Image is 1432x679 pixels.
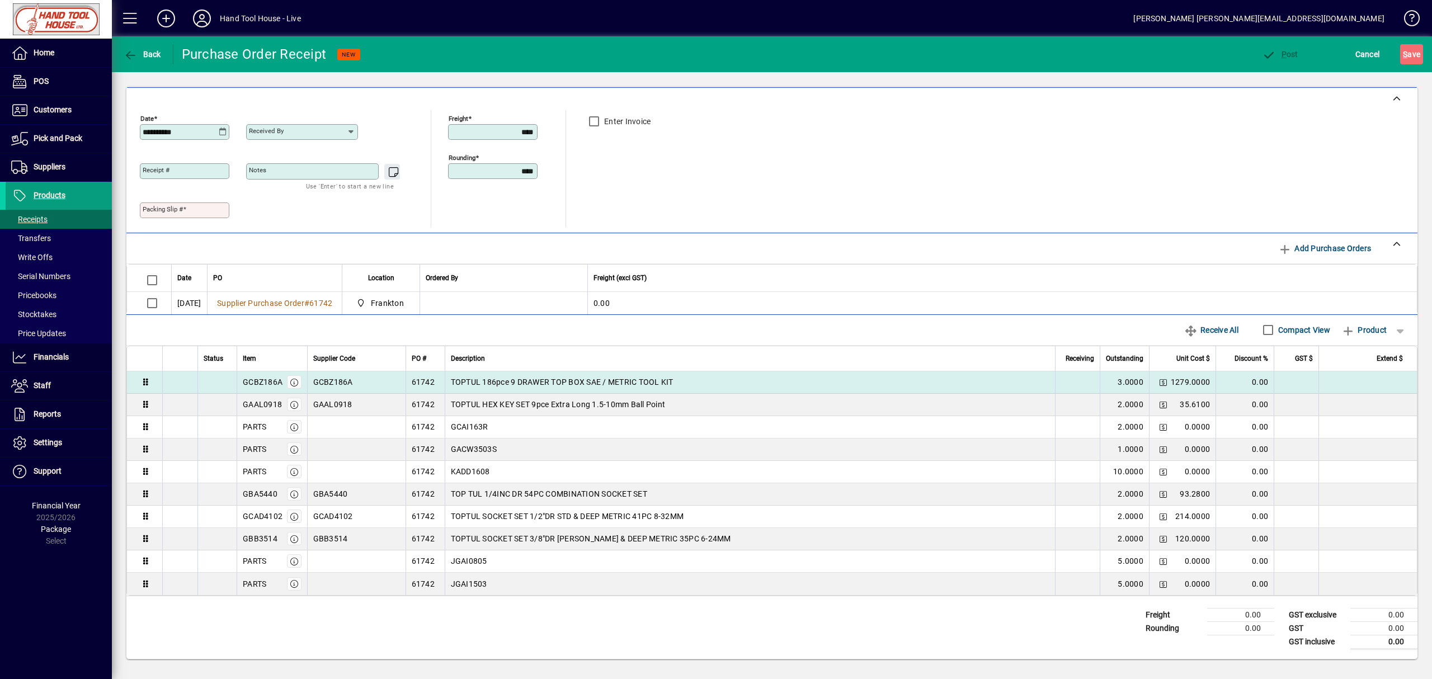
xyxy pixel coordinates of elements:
[34,381,51,390] span: Staff
[1216,371,1274,394] td: 0.00
[243,444,266,455] div: PARTS
[1155,553,1171,569] button: Change Price Levels
[1262,50,1298,59] span: ost
[1184,321,1238,339] span: Receive All
[1400,44,1423,64] button: Save
[213,297,336,309] a: Supplier Purchase Order#61742
[406,550,445,573] td: 61742
[1180,488,1210,499] span: 93.2800
[6,400,112,428] a: Reports
[1377,352,1403,365] span: Extend $
[243,488,277,499] div: GBA5440
[6,210,112,229] a: Receipts
[1140,621,1207,635] td: Rounding
[6,372,112,400] a: Staff
[6,324,112,343] a: Price Updates
[11,329,66,338] span: Price Updates
[342,51,356,58] span: NEW
[1295,352,1313,365] span: GST $
[1176,352,1210,365] span: Unit Cost $
[1100,371,1149,394] td: 3.0000
[1403,45,1420,63] span: ave
[34,134,82,143] span: Pick and Pack
[6,343,112,371] a: Financials
[1100,394,1149,416] td: 2.0000
[406,461,445,483] td: 61742
[445,438,1055,461] td: GACW3503S
[6,458,112,485] a: Support
[143,205,183,213] mat-label: Packing Slip #
[1180,320,1243,340] button: Receive All
[406,438,445,461] td: 61742
[593,272,647,284] span: Freight (excl GST)
[1350,608,1417,621] td: 0.00
[1155,576,1171,592] button: Change Price Levels
[406,506,445,528] td: 61742
[34,105,72,114] span: Customers
[11,272,70,281] span: Serial Numbers
[445,483,1055,506] td: TOP TUL 1/4INC DR 54PC COMBINATION SOCKET SET
[11,310,56,319] span: Stocktakes
[140,114,154,122] mat-label: Date
[177,272,191,284] span: Date
[1259,44,1301,64] button: Post
[587,292,1417,314] td: 0.00
[171,292,207,314] td: [DATE]
[243,511,282,522] div: GCAD4102
[1216,550,1274,573] td: 0.00
[243,466,266,477] div: PARTS
[6,286,112,305] a: Pricebooks
[593,272,1403,284] div: Freight (excl GST)
[445,550,1055,573] td: JGAI0805
[1100,573,1149,595] td: 5.0000
[1100,550,1149,573] td: 5.0000
[6,305,112,324] a: Stocktakes
[1355,45,1380,63] span: Cancel
[112,44,173,64] app-page-header-button: Back
[34,409,61,418] span: Reports
[1100,506,1149,528] td: 2.0000
[1100,438,1149,461] td: 1.0000
[1216,461,1274,483] td: 0.00
[243,555,266,567] div: PARTS
[1106,352,1143,365] span: Outstanding
[406,416,445,438] td: 61742
[243,376,282,388] div: GCBZ186A
[1278,239,1371,257] span: Add Purchase Orders
[6,248,112,267] a: Write Offs
[1175,533,1210,544] span: 120.0000
[1216,528,1274,550] td: 0.00
[445,394,1055,416] td: TOPTUL HEX KEY SET 9pce Extra Long 1.5-10mm Ball Point
[304,299,309,308] span: #
[11,291,56,300] span: Pricebooks
[34,352,69,361] span: Financials
[1216,416,1274,438] td: 0.00
[602,116,651,127] label: Enter Invoice
[6,267,112,286] a: Serial Numbers
[406,371,445,394] td: 61742
[307,394,406,416] td: GAAL0918
[354,296,408,310] span: Frankton
[34,162,65,171] span: Suppliers
[148,8,184,29] button: Add
[11,215,48,224] span: Receipts
[1403,50,1407,59] span: S
[1185,555,1210,567] span: 0.0000
[6,96,112,124] a: Customers
[143,166,169,174] mat-label: Receipt #
[243,421,266,432] div: PARTS
[1155,374,1171,390] button: Change Price Levels
[243,399,282,410] div: GAAL0918
[1283,608,1350,621] td: GST exclusive
[1207,621,1274,635] td: 0.00
[1216,573,1274,595] td: 0.00
[371,298,404,309] span: Frankton
[445,528,1055,550] td: TOPTUL SOCKET SET 3/8"DR [PERSON_NAME] & DEEP METRIC 35PC 6-24MM
[41,525,71,534] span: Package
[34,466,62,475] span: Support
[1353,44,1383,64] button: Cancel
[243,533,277,544] div: GBB3514
[406,573,445,595] td: 61742
[1175,511,1210,522] span: 214.0000
[220,10,301,27] div: Hand Tool House - Live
